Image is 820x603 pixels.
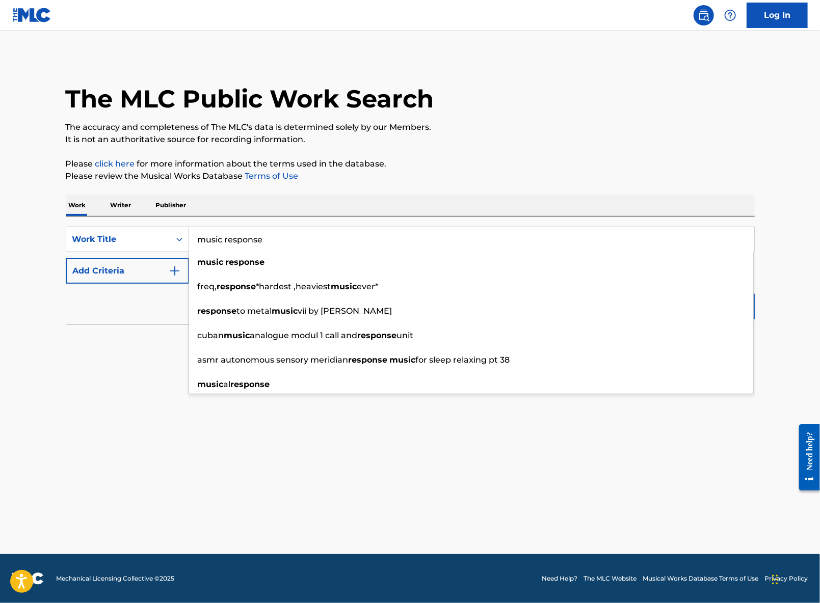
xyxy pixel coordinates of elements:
iframe: Resource Center [791,417,820,499]
img: search [698,9,710,21]
div: Drag [772,564,778,595]
span: analogue modul 1 call and [250,331,358,340]
strong: music [390,355,416,365]
a: Privacy Policy [764,574,808,583]
p: Please review the Musical Works Database [66,170,755,182]
iframe: Chat Widget [769,554,820,603]
span: to metal [237,306,272,316]
span: freq, [198,282,217,291]
img: 9d2ae6d4665cec9f34b9.svg [169,265,181,277]
span: asmr autonomous sensory meridian [198,355,349,365]
strong: response [198,306,237,316]
p: Please for more information about the terms used in the database. [66,158,755,170]
div: Work Title [72,233,164,245]
img: help [724,9,736,21]
a: Log In [747,3,808,28]
span: vii by [PERSON_NAME] [298,306,392,316]
p: Publisher [153,195,190,216]
strong: music [224,331,250,340]
a: The MLC Website [584,574,637,583]
img: logo [12,572,44,585]
strong: music [198,257,224,267]
p: It is not an authoritative source for recording information. [66,133,755,146]
span: *hardest ,heaviest [256,282,331,291]
p: Writer [108,195,135,216]
span: for sleep relaxing pt 38 [416,355,510,365]
div: Help [720,5,740,25]
form: Search Form [66,227,755,324]
span: cuban [198,331,224,340]
strong: response [226,257,265,267]
a: click here [95,159,135,169]
span: al [224,379,231,389]
a: Musical Works Database Terms of Use [643,574,758,583]
span: ever* [357,282,379,291]
a: Terms of Use [243,171,299,181]
p: Work [66,195,89,216]
strong: response [231,379,270,389]
strong: music [198,379,224,389]
strong: response [349,355,388,365]
p: The accuracy and completeness of The MLC's data is determined solely by our Members. [66,121,755,133]
a: Public Search [694,5,714,25]
strong: music [331,282,357,291]
button: Add Criteria [66,258,189,284]
h1: The MLC Public Work Search [66,84,434,114]
a: Need Help? [542,574,577,583]
strong: response [358,331,397,340]
img: MLC Logo [12,8,51,22]
strong: response [217,282,256,291]
span: Mechanical Licensing Collective © 2025 [56,574,174,583]
strong: music [272,306,298,316]
span: unit [397,331,414,340]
